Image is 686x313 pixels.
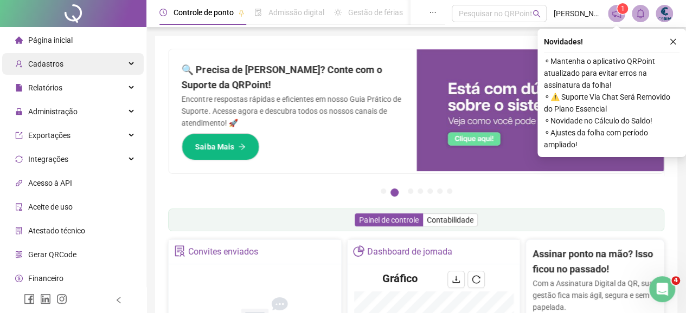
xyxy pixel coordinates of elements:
[544,127,679,151] span: ⚬ Ajustes da folha com período ampliado!
[649,276,675,302] iframe: Intercom live chat
[381,188,386,194] button: 1
[28,274,63,283] span: Financeiro
[182,62,403,93] h2: 🔍 Precisa de [PERSON_NAME]? Conte com o Suporte da QRPoint!
[28,83,62,92] span: Relatórios
[15,179,23,187] span: api
[427,188,433,194] button: 5
[188,243,258,261] div: Convites enviados
[353,245,364,257] span: pie-chart
[28,179,72,187] span: Acesso à API
[544,36,583,48] span: Novidades !
[533,277,657,313] p: Com a Assinatura Digital da QR, sua gestão fica mais ágil, segura e sem papelada.
[416,49,664,171] img: banner%2F0cf4e1f0-cb71-40ef-aa93-44bd3d4ee559.png
[544,55,679,91] span: ⚬ Mantenha o aplicativo QRPoint atualizado para evitar erros na assinatura da folha!
[28,226,85,235] span: Atestado técnico
[28,36,73,44] span: Página inicial
[367,243,452,261] div: Dashboard de jornada
[408,188,413,194] button: 3
[15,227,23,234] span: solution
[238,143,246,151] span: arrow-right
[28,250,76,259] span: Gerar QRCode
[174,245,185,257] span: solution
[238,10,245,16] span: pushpin
[195,141,234,153] span: Saiba Mais
[418,188,423,194] button: 4
[15,108,23,115] span: lock
[254,9,262,16] span: file-done
[15,275,23,282] span: dollar
[348,8,403,17] span: Gestão de férias
[182,93,403,129] p: Encontre respostas rápidas e eficientes em nosso Guia Prático de Suporte. Acesse agora e descubra...
[359,216,419,224] span: Painel de controle
[115,296,123,304] span: left
[656,5,672,22] img: 69295
[334,9,342,16] span: sun
[671,276,680,285] span: 4
[553,8,601,19] span: [PERSON_NAME] - CSBIM
[427,216,473,224] span: Contabilidade
[669,38,677,45] span: close
[617,3,628,14] sup: 1
[15,60,23,68] span: user-add
[28,203,73,211] span: Aceite de uso
[636,9,645,18] span: bell
[182,133,259,160] button: Saiba Mais
[40,294,51,304] span: linkedin
[472,275,480,284] span: reload
[15,203,23,211] span: audit
[15,84,23,92] span: file
[544,91,679,115] span: ⚬ ⚠️ Suporte Via Chat Será Removido do Plano Essencial
[447,188,452,194] button: 7
[15,251,23,258] span: qrcode
[533,246,657,277] h2: Assinar ponto na mão? Isso ficou no passado!
[452,275,460,284] span: download
[437,188,443,194] button: 6
[268,8,324,17] span: Admissão digital
[533,10,541,18] span: search
[15,155,23,163] span: sync
[159,9,167,16] span: clock-circle
[28,131,70,140] span: Exportações
[24,294,35,304] span: facebook
[612,9,621,18] span: notification
[544,115,679,127] span: ⚬ Novidade no Cálculo do Saldo!
[56,294,67,304] span: instagram
[28,155,68,164] span: Integrações
[621,5,625,12] span: 1
[28,60,63,68] span: Cadastros
[15,132,23,139] span: export
[28,107,78,116] span: Administração
[382,271,418,286] h4: Gráfico
[390,188,399,197] button: 2
[174,8,234,17] span: Controle de ponto
[429,9,437,16] span: ellipsis
[15,36,23,44] span: home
